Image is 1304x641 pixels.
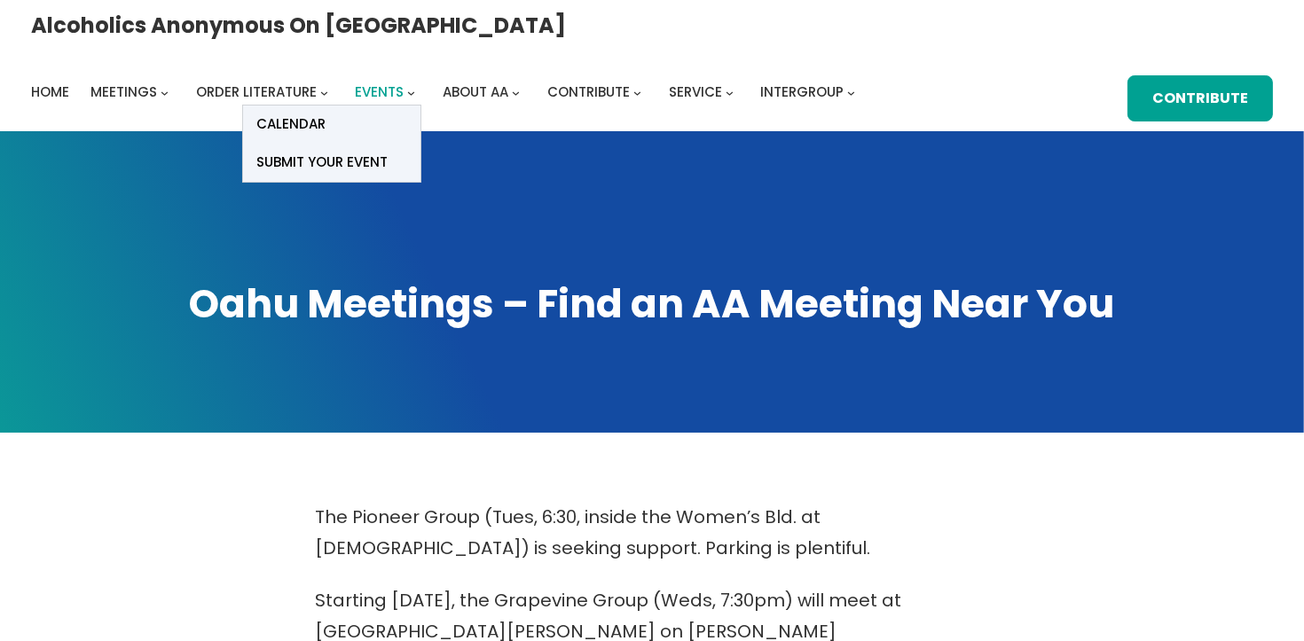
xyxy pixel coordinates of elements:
button: Events submenu [407,88,415,96]
button: Contribute submenu [633,88,641,96]
span: Service [669,82,722,101]
a: Service [669,80,722,105]
h1: Oahu Meetings – Find an AA Meeting Near You [31,278,1273,331]
span: Meetings [90,82,157,101]
a: Contribute [547,80,630,105]
span: Contribute [547,82,630,101]
button: Intergroup submenu [847,88,855,96]
a: Calendar [243,106,420,144]
span: About AA [443,82,508,101]
a: Home [31,80,69,105]
span: Submit Your Event [256,150,388,175]
span: Calendar [256,112,326,137]
a: Intergroup [761,80,844,105]
nav: Intergroup [31,80,861,105]
span: Order Literature [196,82,317,101]
span: Home [31,82,69,101]
a: Meetings [90,80,157,105]
p: The Pioneer Group (Tues, 6:30, inside the Women’s Bld. at [DEMOGRAPHIC_DATA]) is seeking support.... [315,502,989,564]
a: About AA [443,80,508,105]
button: About AA submenu [512,88,520,96]
a: Contribute [1127,75,1273,121]
a: Alcoholics Anonymous on [GEOGRAPHIC_DATA] [31,6,566,44]
button: Meetings submenu [161,88,169,96]
a: Events [356,80,405,105]
button: Order Literature submenu [320,88,328,96]
button: Service submenu [726,88,734,96]
a: Submit Your Event [243,144,420,182]
span: Events [356,82,405,101]
span: Intergroup [761,82,844,101]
